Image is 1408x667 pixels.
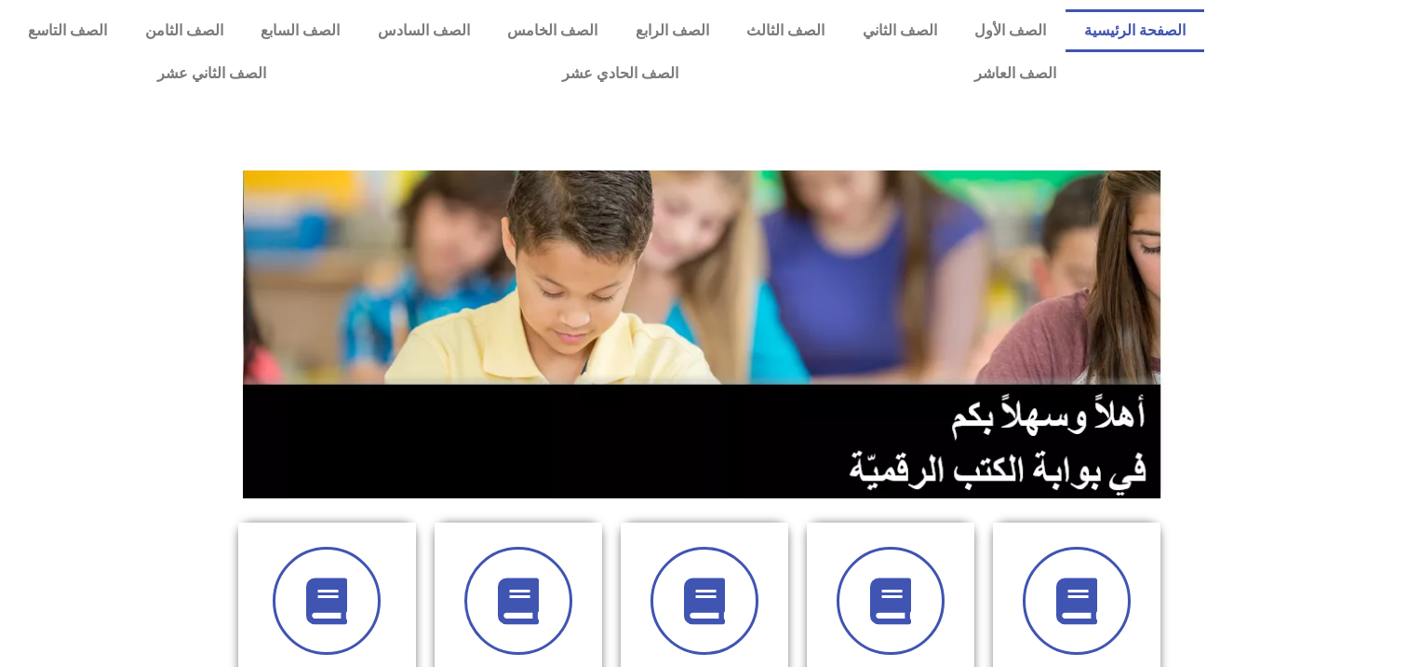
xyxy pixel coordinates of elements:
[242,9,359,52] a: الصف السابع
[1066,9,1205,52] a: الصفحة الرئيسية
[617,9,729,52] a: الصف الرابع
[414,52,826,95] a: الصف الحادي عشر
[728,9,844,52] a: الصف الثالث
[956,9,1066,52] a: الصف الأول
[826,52,1204,95] a: الصف العاشر
[9,52,414,95] a: الصف الثاني عشر
[844,9,957,52] a: الصف الثاني
[9,9,127,52] a: الصف التاسع
[127,9,243,52] a: الصف الثامن
[359,9,489,52] a: الصف السادس
[489,9,617,52] a: الصف الخامس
